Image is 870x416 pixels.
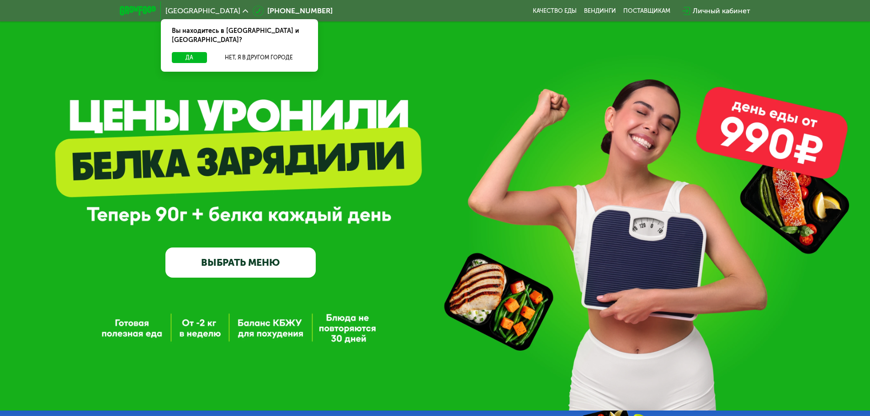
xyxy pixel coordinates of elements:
[584,7,616,15] a: Вендинги
[165,7,240,15] span: [GEOGRAPHIC_DATA]
[165,247,316,278] a: ВЫБРАТЬ МЕНЮ
[533,7,577,15] a: Качество еды
[623,7,670,15] div: поставщикам
[693,5,750,16] div: Личный кабинет
[161,19,318,52] div: Вы находитесь в [GEOGRAPHIC_DATA] и [GEOGRAPHIC_DATA]?
[211,52,307,63] button: Нет, я в другом городе
[253,5,333,16] a: [PHONE_NUMBER]
[172,52,207,63] button: Да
